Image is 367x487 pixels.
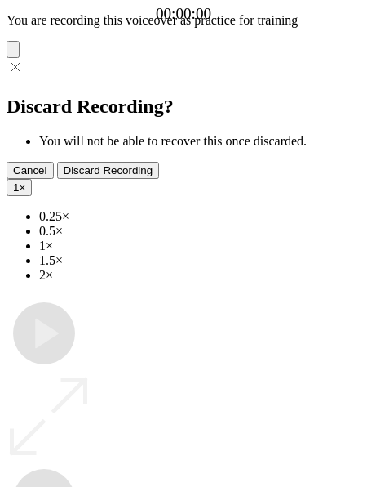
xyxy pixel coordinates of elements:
span: 1 [13,181,19,194]
h2: Discard Recording? [7,96,360,118]
li: 1× [39,239,360,253]
button: Cancel [7,162,54,179]
button: 1× [7,179,32,196]
p: You are recording this voiceover as practice for training [7,13,360,28]
li: 2× [39,268,360,283]
li: 0.25× [39,209,360,224]
button: Discard Recording [57,162,160,179]
li: 0.5× [39,224,360,239]
li: You will not be able to recover this once discarded. [39,134,360,149]
a: 00:00:00 [156,5,211,23]
li: 1.5× [39,253,360,268]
